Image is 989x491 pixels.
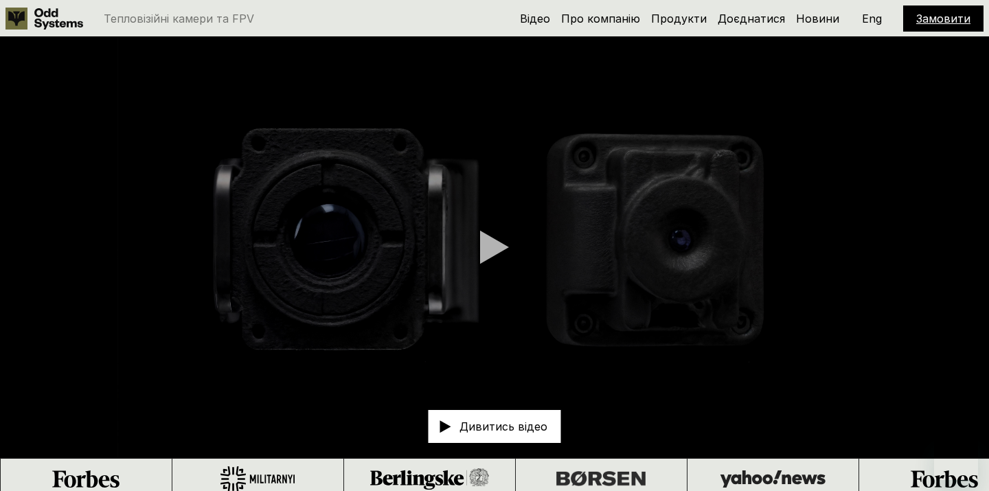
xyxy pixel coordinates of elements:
p: Eng [862,13,882,24]
p: Дивитись відео [459,421,547,432]
a: Про компанію [561,12,640,25]
a: Відео [520,12,550,25]
a: Замовити [916,12,970,25]
a: Доєднатися [718,12,785,25]
a: Продукти [651,12,707,25]
p: Тепловізійні камери та FPV [104,13,254,24]
iframe: Кнопка для запуску вікна повідомлень [934,436,978,480]
a: Новини [796,12,839,25]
